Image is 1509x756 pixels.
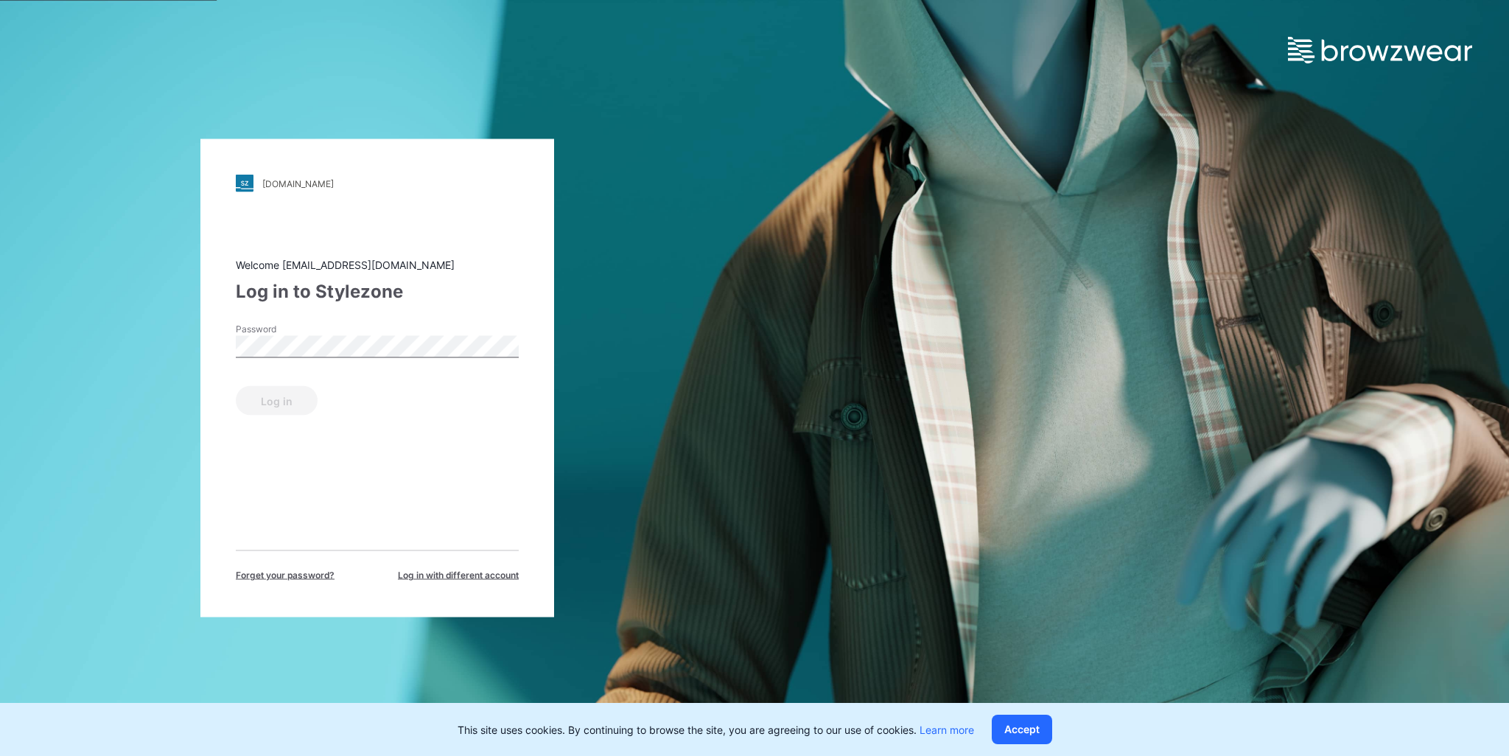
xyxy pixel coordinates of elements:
div: [DOMAIN_NAME] [262,178,334,189]
label: Password [236,323,339,336]
button: Accept [992,715,1052,744]
a: Learn more [920,724,974,736]
img: browzwear-logo.e42bd6dac1945053ebaf764b6aa21510.svg [1288,37,1472,63]
span: Forget your password? [236,569,335,582]
img: stylezone-logo.562084cfcfab977791bfbf7441f1a819.svg [236,175,253,192]
p: This site uses cookies. By continuing to browse the site, you are agreeing to our use of cookies. [458,722,974,738]
a: [DOMAIN_NAME] [236,175,519,192]
span: Log in with different account [398,569,519,582]
div: Welcome [EMAIL_ADDRESS][DOMAIN_NAME] [236,257,519,273]
div: Log in to Stylezone [236,279,519,305]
